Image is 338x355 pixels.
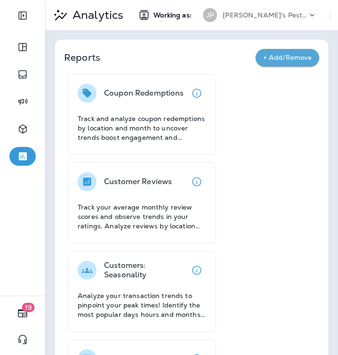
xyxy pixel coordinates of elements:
[9,304,36,323] button: 19
[187,84,206,103] button: View details
[22,303,35,312] span: 19
[187,261,206,280] button: View details
[256,49,319,66] button: + Add/Remove
[69,8,123,22] p: Analytics
[104,177,172,186] p: Customer Reviews
[223,11,307,19] p: [PERSON_NAME]'s Pest Control - [GEOGRAPHIC_DATA]
[64,51,256,64] p: Reports
[104,89,184,98] p: Coupon Redemptions
[78,291,206,319] p: Analyze your transaction trends to pinpoint your peak times! Identify the most popular days hours...
[187,172,206,191] button: View details
[9,6,36,25] button: Expand Sidebar
[78,202,206,231] p: Track your average monthly review scores and observe trends in your ratings. Analyze reviews by l...
[203,8,217,22] div: JP
[104,261,187,280] p: Customers: Seasonality
[153,11,193,19] span: Working as:
[78,114,206,142] p: Track and analyze coupon redemptions by location and month to uncover trends boost engagement and...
